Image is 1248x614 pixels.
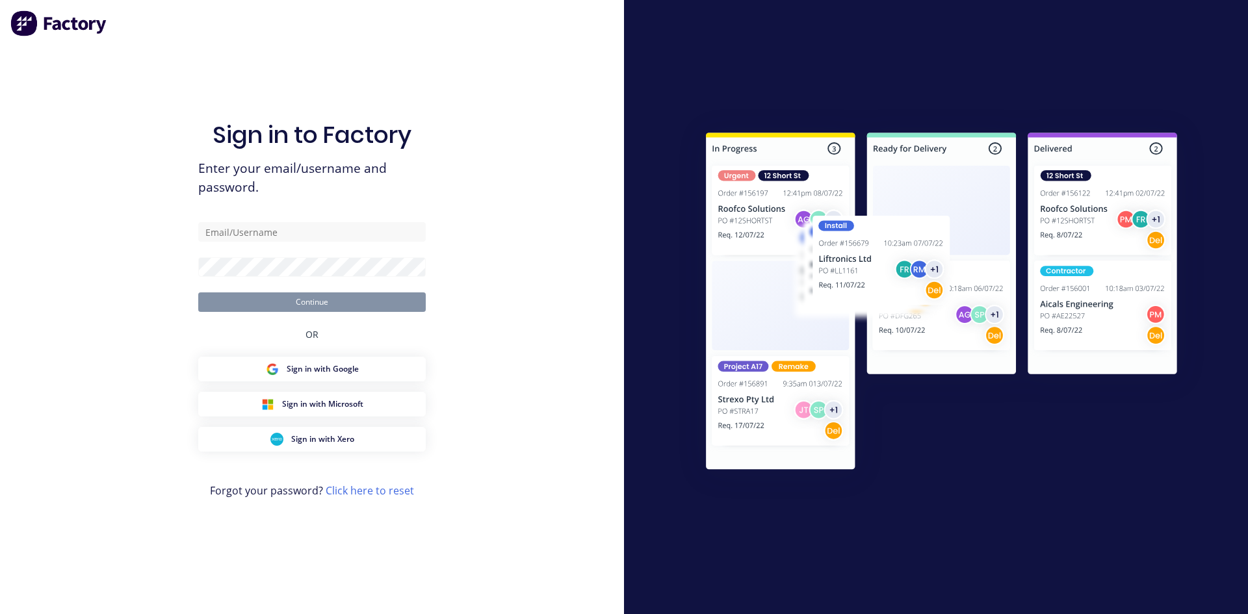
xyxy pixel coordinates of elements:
span: Enter your email/username and password. [198,159,426,197]
img: Microsoft Sign in [261,398,274,411]
img: Google Sign in [266,363,279,376]
img: Factory [10,10,108,36]
img: Xero Sign in [270,433,283,446]
span: Sign in with Xero [291,433,354,445]
span: Forgot your password? [210,483,414,498]
input: Email/Username [198,222,426,242]
button: Xero Sign inSign in with Xero [198,427,426,452]
h1: Sign in to Factory [213,121,411,149]
button: Google Sign inSign in with Google [198,357,426,381]
button: Continue [198,292,426,312]
img: Sign in [677,107,1206,500]
div: OR [305,312,318,357]
span: Sign in with Microsoft [282,398,363,410]
button: Microsoft Sign inSign in with Microsoft [198,392,426,416]
span: Sign in with Google [287,363,359,375]
a: Click here to reset [326,483,414,498]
